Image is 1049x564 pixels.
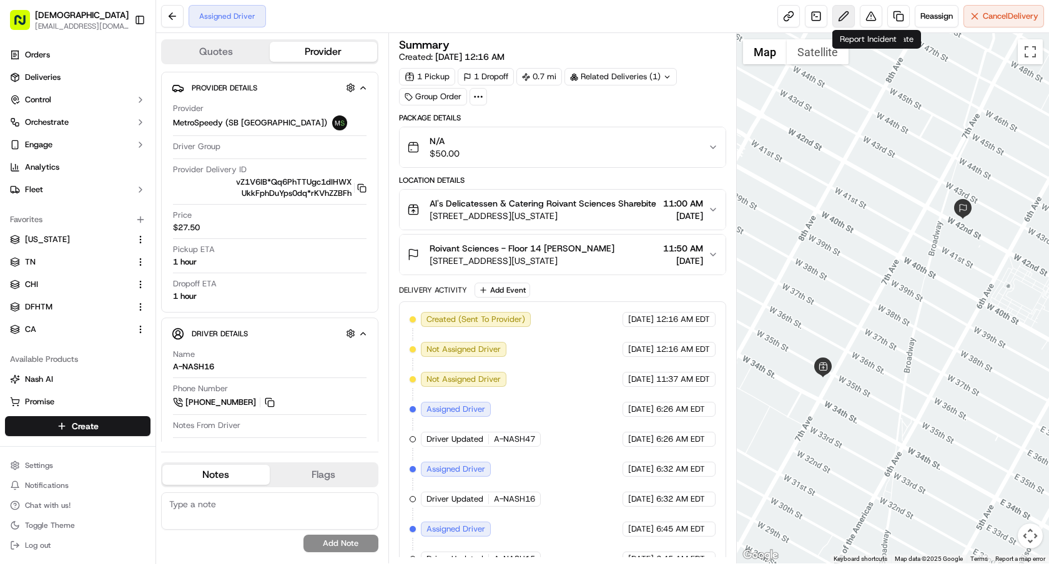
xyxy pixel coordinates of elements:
[106,193,110,203] span: •
[32,80,225,94] input: Got a question? Start typing here...
[25,117,69,128] span: Orchestrate
[983,11,1038,22] span: Cancel Delivery
[743,39,787,64] button: Show street map
[426,464,485,475] span: Assigned Driver
[25,301,52,313] span: DFHTM
[5,230,150,250] button: [US_STATE]
[10,396,145,407] a: Promise
[915,5,958,27] button: Reassign
[628,523,654,535] span: [DATE]
[26,119,49,142] img: 1724597045416-56b7ee45-8013-43a0-a6f9-03cb97ddad50
[5,349,150,369] div: Available Products
[10,301,131,313] a: DFHTM
[475,283,530,298] button: Add Event
[663,242,703,255] span: 11:50 AM
[1018,523,1043,548] button: Map camera controls
[25,520,75,530] span: Toggle Theme
[173,117,327,129] span: MetroSpeedy (SB [GEOGRAPHIC_DATA])
[10,279,131,290] a: CHI
[430,147,460,160] span: $50.00
[740,547,781,563] a: Open this area in Google Maps (opens a new window)
[173,383,228,394] span: Phone Number
[656,374,710,385] span: 11:37 AM EDT
[10,374,145,385] a: Nash AI
[25,324,36,335] span: CA
[173,164,247,175] span: Provider Delivery ID
[995,555,1045,562] a: Report a map error
[5,90,150,110] button: Control
[895,555,963,562] span: Map data ©2025 Google
[5,67,150,87] a: Deliveries
[5,210,150,230] div: Favorites
[5,275,150,294] button: CHI
[173,222,200,233] span: $27.50
[399,113,726,123] div: Package Details
[628,404,654,415] span: [DATE]
[400,190,726,230] button: Al's Delicatessen & Catering Roivant Sciences Sharebite[STREET_ADDRESS][US_STATE]11:00 AM[DATE]
[173,103,204,114] span: Provider
[494,493,535,505] span: A-NASH16
[663,197,703,210] span: 11:00 AM
[192,329,248,339] span: Driver Details
[212,123,227,138] button: Start new chat
[963,5,1044,27] button: CancelDelivery
[5,416,150,436] button: Create
[430,242,614,255] span: Roivant Sciences - Floor 14 [PERSON_NAME]
[173,177,367,199] button: vZ1V6IB*Qq6PhTTUgc1dIHWX UkkFphDuYps0dq*rKVhZZBFh
[25,500,71,510] span: Chat with us!
[101,240,205,263] a: 💻API Documentation
[834,555,887,563] button: Keyboard shortcuts
[426,374,501,385] span: Not Assigned Driver
[5,180,150,200] button: Fleet
[12,12,37,37] img: Nash
[185,397,256,408] span: [PHONE_NUMBER]
[12,182,32,202] img: Klarizel Pensader
[25,194,35,204] img: 1736555255976-a54dd68f-1ca7-489b-9aae-adbdc363a1c4
[656,344,710,355] span: 12:16 AM EDT
[430,255,614,267] span: [STREET_ADDRESS][US_STATE]
[5,497,150,514] button: Chat with us!
[5,252,150,272] button: TN
[25,94,51,105] span: Control
[5,517,150,534] button: Toggle Theme
[270,465,377,485] button: Flags
[663,210,703,222] span: [DATE]
[173,349,195,360] span: Name
[194,160,227,175] button: See all
[5,369,150,389] button: Nash AI
[88,275,151,285] a: Powered byPylon
[787,39,849,64] button: Show satellite imagery
[1018,39,1043,64] button: Toggle fullscreen view
[25,245,96,258] span: Knowledge Base
[435,51,505,62] span: [DATE] 12:16 AM
[25,374,53,385] span: Nash AI
[656,314,710,325] span: 12:16 AM EDT
[458,68,514,85] div: 1 Dropoff
[173,420,240,431] span: Notes From Driver
[25,162,59,173] span: Analytics
[35,9,129,21] button: [DEMOGRAPHIC_DATA]
[663,255,703,267] span: [DATE]
[970,555,988,562] a: Terms (opens in new tab)
[628,464,654,475] span: [DATE]
[399,285,467,295] div: Delivery Activity
[656,464,705,475] span: 6:32 AM EDT
[628,314,654,325] span: [DATE]
[192,83,257,93] span: Provider Details
[118,245,200,258] span: API Documentation
[656,404,705,415] span: 6:26 AM EDT
[25,256,36,268] span: TN
[920,11,953,22] span: Reassign
[72,420,99,432] span: Create
[25,139,52,150] span: Engage
[173,291,197,302] div: 1 hour
[399,51,505,63] span: Created:
[5,45,150,65] a: Orders
[12,119,35,142] img: 1736555255976-a54dd68f-1ca7-489b-9aae-adbdc363a1c4
[5,392,150,412] button: Promise
[162,465,270,485] button: Notes
[5,457,150,474] button: Settings
[172,323,368,344] button: Driver Details
[656,523,705,535] span: 6:45 AM EDT
[12,246,22,256] div: 📗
